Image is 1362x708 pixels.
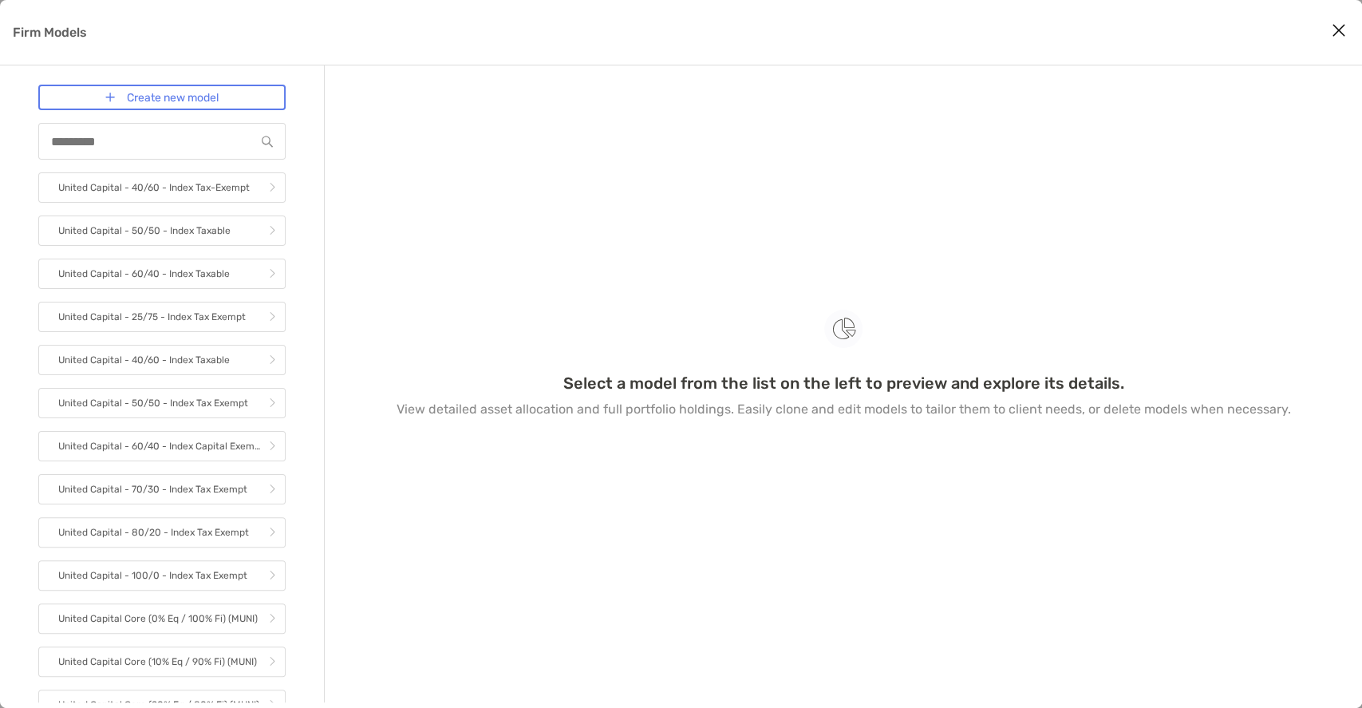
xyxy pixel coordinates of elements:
img: input icon [262,136,273,148]
a: United Capital - 25/75 - Index Tax Exempt [38,302,286,332]
p: United Capital - 40/60 - Index Tax-Exempt [58,178,250,198]
p: United Capital Core (0% Eq / 100% Fi) (MUNI) [58,609,258,629]
p: United Capital - 40/60 - Index Taxable [58,350,230,370]
p: United Capital - 60/40 - Index Taxable [58,264,230,284]
a: United Capital - 60/40 - Index Taxable [38,259,286,289]
p: United Capital - 80/20 - Index Tax Exempt [58,523,249,543]
p: United Capital - 25/75 - Index Tax Exempt [58,307,246,327]
a: United Capital - 40/60 - Index Taxable [38,345,286,375]
button: Close modal [1327,19,1351,43]
p: United Capital - 70/30 - Index Tax Exempt [58,480,247,500]
p: United Capital - 50/50 - Index Tax Exempt [58,394,248,413]
a: United Capital Core (10% Eq / 90% Fi) (MUNI) [38,647,286,677]
p: View detailed asset allocation and full portfolio holdings. Easily clone and edit models to tailo... [397,399,1291,419]
a: United Capital - 80/20 - Index Tax Exempt [38,517,286,548]
p: Firm Models [13,22,87,42]
a: Create new model [38,85,286,110]
p: United Capital - 60/40 - Index Capital Exempt [58,437,262,457]
a: United Capital - 50/50 - Index Taxable [38,216,286,246]
h3: Select a model from the list on the left to preview and explore its details. [563,374,1124,393]
a: United Capital - 100/0 - Index Tax Exempt [38,560,286,591]
p: United Capital - 100/0 - Index Tax Exempt [58,566,247,586]
a: United Capital - 60/40 - Index Capital Exempt [38,431,286,461]
a: United Capital - 50/50 - Index Tax Exempt [38,388,286,418]
a: United Capital - 70/30 - Index Tax Exempt [38,474,286,504]
p: United Capital - 50/50 - Index Taxable [58,221,231,241]
a: United Capital Core (0% Eq / 100% Fi) (MUNI) [38,603,286,634]
a: United Capital - 40/60 - Index Tax-Exempt [38,172,286,203]
p: United Capital Core (10% Eq / 90% Fi) (MUNI) [58,652,257,672]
